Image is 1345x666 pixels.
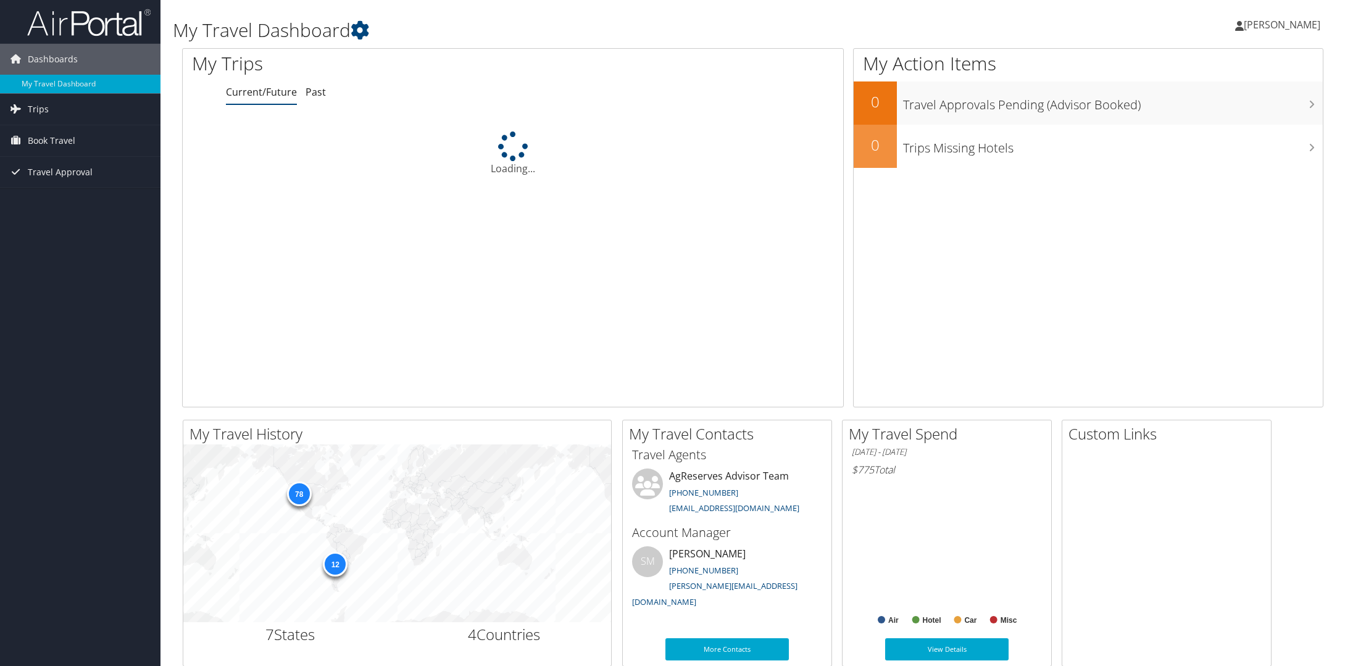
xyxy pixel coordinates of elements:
a: [EMAIL_ADDRESS][DOMAIN_NAME] [669,502,799,514]
a: More Contacts [665,638,789,660]
h3: Travel Agents [632,446,822,464]
img: airportal-logo.png [27,8,151,37]
a: [PERSON_NAME][EMAIL_ADDRESS][DOMAIN_NAME] [632,580,797,607]
h2: Countries [407,624,602,645]
a: [PERSON_NAME] [1235,6,1333,43]
h2: 0 [854,135,897,156]
h2: My Travel History [189,423,611,444]
div: SM [632,546,663,577]
h2: States [193,624,388,645]
span: Book Travel [28,125,75,156]
h2: Custom Links [1068,423,1271,444]
text: Hotel [923,616,941,625]
li: AgReserves Advisor Team [626,468,828,519]
h1: My Action Items [854,51,1323,77]
text: Car [964,616,976,625]
span: Travel Approval [28,157,93,188]
h2: My Travel Spend [849,423,1051,444]
text: Air [888,616,899,625]
h3: Account Manager [632,524,822,541]
span: [PERSON_NAME] [1244,18,1320,31]
div: 12 [323,552,348,577]
a: [PHONE_NUMBER] [669,487,738,498]
h2: 0 [854,91,897,112]
h6: [DATE] - [DATE] [852,446,1042,458]
h1: My Trips [192,51,559,77]
h1: My Travel Dashboard [173,17,946,43]
a: [PHONE_NUMBER] [669,565,738,576]
span: 4 [468,624,477,644]
span: Dashboards [28,44,78,75]
text: Misc [1001,616,1017,625]
div: Loading... [183,131,843,176]
div: 78 [286,481,311,506]
span: Trips [28,94,49,125]
a: 0Trips Missing Hotels [854,125,1323,168]
li: [PERSON_NAME] [626,546,828,612]
a: View Details [885,638,1009,660]
span: 7 [265,624,274,644]
h3: Trips Missing Hotels [903,133,1323,157]
h2: My Travel Contacts [629,423,831,444]
h6: Total [852,463,1042,477]
span: $775 [852,463,874,477]
a: Current/Future [226,85,297,99]
h3: Travel Approvals Pending (Advisor Booked) [903,90,1323,114]
a: Past [306,85,326,99]
a: 0Travel Approvals Pending (Advisor Booked) [854,81,1323,125]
